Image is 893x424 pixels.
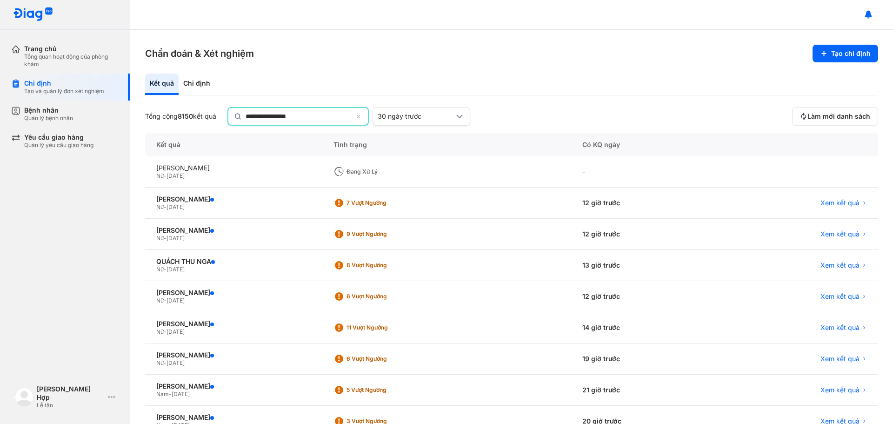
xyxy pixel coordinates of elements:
span: 8150 [178,112,193,120]
div: 11 Vượt ngưỡng [347,324,421,331]
span: Nữ [156,172,164,179]
div: [PERSON_NAME] [156,195,311,203]
button: Tạo chỉ định [813,45,878,62]
div: Kết quả [145,74,179,95]
div: 7 Vượt ngưỡng [347,199,421,207]
span: Xem kết quả [820,355,860,363]
span: Nữ [156,297,164,304]
div: 6 Vượt ngưỡng [347,355,421,363]
div: Bệnh nhân [24,106,73,114]
div: Tổng quan hoạt động của phòng khám [24,53,119,68]
span: Nữ [156,328,164,335]
div: - [571,156,727,188]
div: Chỉ định [24,79,104,87]
div: 21 giờ trước [571,375,727,406]
span: [DATE] [167,359,185,366]
div: Trang chủ [24,45,119,53]
span: - [164,235,167,242]
div: Quản lý yêu cầu giao hàng [24,141,93,149]
div: Tổng cộng kết quả [145,112,216,121]
div: [PERSON_NAME] [156,320,311,328]
div: QUÁCH THU NGA [156,257,311,266]
span: - [169,390,172,397]
div: 13 giờ trước [571,250,727,281]
span: [DATE] [167,203,185,210]
span: - [164,172,167,179]
span: - [164,359,167,366]
div: [PERSON_NAME] [156,413,311,422]
span: [DATE] [167,328,185,335]
span: [DATE] [167,235,185,242]
span: Làm mới danh sách [807,112,870,121]
span: Nữ [156,235,164,242]
div: 9 Vượt ngưỡng [347,230,421,238]
div: 12 giờ trước [571,219,727,250]
div: Đang xử lý [347,168,421,175]
div: Chỉ định [179,74,215,95]
div: Kết quả [145,133,322,156]
div: [PERSON_NAME] [156,351,311,359]
img: logo [13,7,53,22]
span: - [164,328,167,335]
span: [DATE] [172,390,190,397]
span: Xem kết quả [820,292,860,301]
div: Quản lý bệnh nhân [24,114,73,122]
div: [PERSON_NAME] [156,164,311,172]
span: Nam [156,390,169,397]
div: Yêu cầu giao hàng [24,133,93,141]
span: [DATE] [167,172,185,179]
div: [PERSON_NAME] Hợp [37,385,104,402]
span: - [164,297,167,304]
div: [PERSON_NAME] [156,382,311,390]
span: [DATE] [167,266,185,273]
span: - [164,266,167,273]
h3: Chẩn đoán & Xét nghiệm [145,47,254,60]
div: Lễ tân [37,402,104,409]
div: 12 giờ trước [571,188,727,219]
span: - [164,203,167,210]
div: 12 giờ trước [571,281,727,312]
div: [PERSON_NAME] [156,289,311,297]
div: 6 Vượt ngưỡng [347,293,421,300]
div: 8 Vượt ngưỡng [347,262,421,269]
span: Xem kết quả [820,386,860,394]
button: Làm mới danh sách [792,107,878,126]
span: [DATE] [167,297,185,304]
div: 5 Vượt ngưỡng [347,386,421,394]
div: Tạo và quản lý đơn xét nghiệm [24,87,104,95]
span: Nữ [156,266,164,273]
div: 14 giờ trước [571,312,727,343]
div: Có KQ ngày [571,133,727,156]
div: 30 ngày trước [378,112,454,121]
span: Nữ [156,359,164,366]
span: Xem kết quả [820,261,860,269]
div: Tình trạng [322,133,571,156]
div: [PERSON_NAME] [156,226,311,235]
span: Nữ [156,203,164,210]
span: Xem kết quả [820,323,860,332]
span: Xem kết quả [820,199,860,207]
img: logo [15,388,33,406]
span: Xem kết quả [820,230,860,238]
div: 19 giờ trước [571,343,727,375]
